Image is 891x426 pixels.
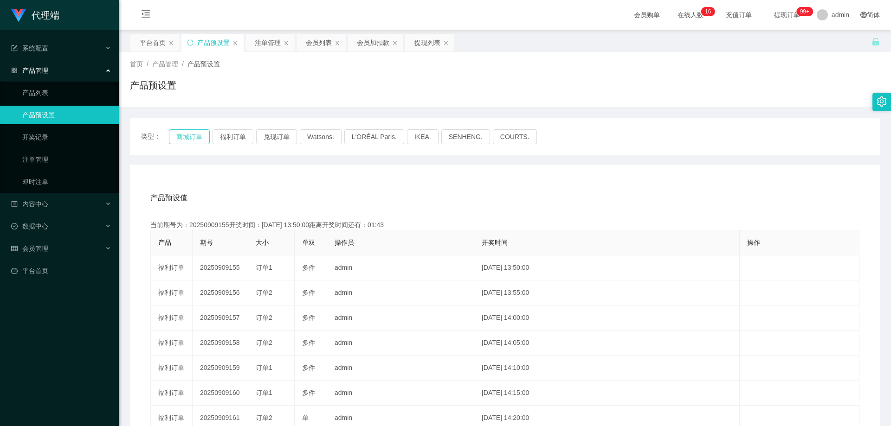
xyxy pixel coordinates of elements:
td: 20250909158 [193,331,248,356]
td: [DATE] 14:05:00 [474,331,740,356]
td: 福利订单 [151,305,193,331]
a: 开奖记录 [22,128,111,146]
div: 提现列表 [414,34,440,51]
i: 图标: sync [187,39,194,46]
span: 提现订单 [769,12,805,18]
button: 兑现订单 [256,129,297,144]
td: 福利订单 [151,356,193,381]
span: / [182,60,184,68]
span: 订单2 [256,339,272,346]
i: 图标: close [392,40,398,46]
div: 会员列表 [306,34,332,51]
span: 产品管理 [11,67,48,74]
td: [DATE] 14:15:00 [474,381,740,406]
td: 20250909156 [193,280,248,305]
h1: 代理端 [32,0,59,30]
a: 产品预设置 [22,106,111,124]
span: 订单2 [256,314,272,321]
a: 产品列表 [22,83,111,102]
span: 会员管理 [11,245,48,252]
div: 平台首页 [140,34,166,51]
i: 图标: close [168,40,174,46]
span: 充值订单 [721,12,756,18]
h1: 产品预设置 [130,78,176,92]
a: 图标: dashboard平台首页 [11,261,111,280]
span: 多件 [302,364,315,371]
button: 商城订单 [169,129,210,144]
i: 图标: appstore-o [11,67,18,74]
span: 产品预设值 [150,192,187,203]
p: 1 [705,7,708,16]
button: IKEA. [407,129,439,144]
span: 订单1 [256,389,272,396]
i: 图标: table [11,245,18,252]
i: 图标: form [11,45,18,51]
td: [DATE] 13:55:00 [474,280,740,305]
p: 6 [708,7,711,16]
span: 订单2 [256,289,272,296]
span: 期号 [200,239,213,246]
span: / [147,60,148,68]
td: [DATE] 13:50:00 [474,255,740,280]
button: SENHENG. [441,129,490,144]
span: 产品 [158,239,171,246]
td: 福利订单 [151,255,193,280]
sup: 1118 [796,7,813,16]
i: 图标: global [860,12,867,18]
td: 20250909157 [193,305,248,331]
span: 在线人数 [673,12,708,18]
button: Watsons. [300,129,342,144]
div: 会员加扣款 [357,34,389,51]
span: 内容中心 [11,200,48,208]
i: 图标: unlock [872,38,880,46]
td: 20250909159 [193,356,248,381]
span: 产品预设置 [187,60,220,68]
span: 开奖时间 [482,239,508,246]
i: 图标: check-circle-o [11,223,18,229]
span: 操作 [747,239,760,246]
span: 多件 [302,389,315,396]
span: 大小 [256,239,269,246]
span: 系统配置 [11,45,48,52]
span: 订单2 [256,414,272,421]
i: 图标: menu-fold [130,0,161,30]
i: 图标: close [284,40,289,46]
i: 图标: setting [877,96,887,107]
td: 20250909155 [193,255,248,280]
span: 多件 [302,339,315,346]
i: 图标: close [232,40,238,46]
span: 产品管理 [152,60,178,68]
i: 图标: close [443,40,449,46]
span: 单 [302,414,309,421]
span: 多件 [302,314,315,321]
div: 当前期号为：20250909155开奖时间：[DATE] 13:50:00距离开奖时间还有：01:43 [150,220,859,230]
div: 产品预设置 [197,34,230,51]
td: admin [327,280,474,305]
i: 图标: profile [11,201,18,207]
td: 20250909160 [193,381,248,406]
td: 福利订单 [151,280,193,305]
td: [DATE] 14:10:00 [474,356,740,381]
a: 注单管理 [22,150,111,169]
button: 福利订单 [213,129,253,144]
img: logo.9652507e.png [11,9,26,22]
td: admin [327,381,474,406]
button: COURTS. [493,129,537,144]
span: 操作员 [335,239,354,246]
button: L'ORÉAL Paris. [344,129,404,144]
td: 福利订单 [151,331,193,356]
sup: 16 [701,7,715,16]
td: admin [327,255,474,280]
span: 类型： [141,129,169,144]
a: 代理端 [11,11,59,19]
span: 多件 [302,264,315,271]
div: 注单管理 [255,34,281,51]
td: admin [327,305,474,331]
span: 订单1 [256,264,272,271]
span: 单双 [302,239,315,246]
span: 首页 [130,60,143,68]
span: 数据中心 [11,223,48,230]
td: admin [327,331,474,356]
a: 即时注单 [22,172,111,191]
span: 多件 [302,289,315,296]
